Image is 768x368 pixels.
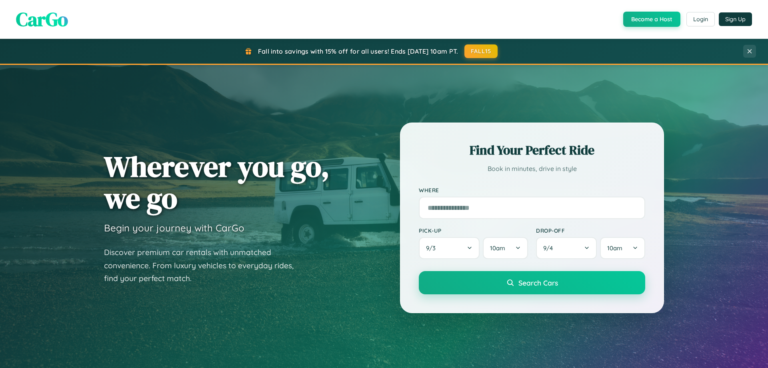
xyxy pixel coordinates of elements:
[464,44,498,58] button: FALL15
[258,47,458,55] span: Fall into savings with 15% off for all users! Ends [DATE] 10am PT.
[104,222,244,234] h3: Begin your journey with CarGo
[543,244,557,252] span: 9 / 4
[16,6,68,32] span: CarGo
[686,12,715,26] button: Login
[104,246,304,285] p: Discover premium car rentals with unmatched convenience. From luxury vehicles to everyday rides, ...
[600,237,645,259] button: 10am
[104,151,330,214] h1: Wherever you go, we go
[490,244,505,252] span: 10am
[518,278,558,287] span: Search Cars
[419,141,645,159] h2: Find Your Perfect Ride
[623,12,680,27] button: Become a Host
[607,244,622,252] span: 10am
[719,12,752,26] button: Sign Up
[483,237,528,259] button: 10am
[536,237,597,259] button: 9/4
[419,163,645,175] p: Book in minutes, drive in style
[536,227,645,234] label: Drop-off
[426,244,440,252] span: 9 / 3
[419,227,528,234] label: Pick-up
[419,271,645,294] button: Search Cars
[419,237,480,259] button: 9/3
[419,187,645,193] label: Where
